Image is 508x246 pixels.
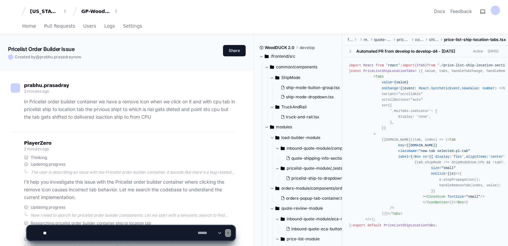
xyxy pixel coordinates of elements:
[31,170,235,175] div: The user is describing an issue with the Pricelist order builder container. It sounds like there'...
[444,37,506,42] span: price-list-ship-location-tabs.tsx
[349,63,361,67] span: import
[24,83,69,88] span: prabhu.prasadray
[427,195,445,199] span: CloseIcon
[104,24,115,28] span: Logs
[429,155,433,159] span: {{
[427,63,435,67] span: from
[382,80,392,84] span: value
[348,37,353,42] span: frontend
[265,52,269,60] svg: Directory
[123,24,142,28] span: Settings
[397,37,410,42] span: price-list-module
[83,19,96,34] a: Users
[287,166,344,171] span: pricelist-quote-module/_tests_
[281,144,285,152] svg: Directory
[270,63,274,71] svg: Directory
[425,195,485,199] span: < = />
[31,162,65,167] span: Updating progress
[27,5,70,17] button: [US_STATE] Pacific
[281,186,348,191] span: orders-module/components/orders-popup
[363,63,374,67] span: React
[22,24,36,28] span: Home
[270,72,344,83] button: ShipMode
[275,134,279,142] svg: Directory
[400,86,417,90] span: {(event:
[382,86,398,90] span: onChange
[281,164,285,172] svg: Directory
[281,75,300,80] span: ShipMode
[458,200,464,204] span: Box
[450,8,472,15] button: Feedback
[419,149,470,153] span: "new-tab selected-pl-tab"
[281,206,323,211] span: quote-review-module
[275,184,279,192] svg: Directory
[454,200,466,204] span: </ >
[435,155,452,159] span: display:
[447,195,464,199] span: fontSize
[8,46,74,52] app-text-character-animate: Pricelist Order Builder Issue
[427,200,448,204] span: IconButton
[44,19,75,34] a: Pull Requests
[466,195,480,199] span: "small"
[270,102,344,112] button: TruckAndRail
[275,214,353,224] button: inbound-quote-module/eca-module
[386,63,400,67] span: 'react'
[275,74,279,82] svg: Directory
[276,64,317,70] span: common/components
[283,154,351,163] button: quote-shipping-info-section.tsx
[79,5,121,17] button: GP-WoodDuck 2.0
[392,212,400,216] span: Tabs
[286,196,346,201] span: orders-popup-tab-container.tsx
[431,166,439,170] span: size
[270,123,274,131] svg: Directory
[281,104,307,110] span: TruckAndRail
[423,155,427,159] span: sx
[265,62,343,72] button: common/components
[291,156,351,161] span: quote-shipping-info-section.tsx
[278,83,340,92] button: ship-mode-button-group.tsx
[286,85,340,90] span: ship-mode-button-group.tsx
[270,183,348,194] button: orders-module/components/orders-popup
[415,155,421,159] span: Box
[44,24,75,28] span: Pull Requests
[22,19,36,34] a: Home
[278,194,346,203] button: orders-popup-tab-container.tsx
[73,54,81,59] span: now
[491,155,503,159] span: center
[398,149,417,153] span: className
[270,203,348,214] button: quote-review-module
[415,37,424,42] span: components
[450,138,456,142] span: Tab
[24,89,49,94] span: 2 minutes ago
[83,24,96,28] span: Users
[441,166,456,170] span: "small"
[398,143,404,147] span: key
[24,178,235,201] p: I'll help you investigate this issue with the Pricelist order builder container where clicking th...
[388,212,402,216] span: </ >
[363,69,415,73] span: PriceListShipLocationTabs
[276,124,292,130] span: modules
[24,146,49,151] span: 2 minutes ago
[265,122,343,132] button: modules
[270,132,348,143] button: load-builder-module
[31,205,65,210] span: Updating progress
[123,19,142,34] a: Settings
[374,37,391,42] span: quote-review-module
[223,45,246,56] button: Share
[291,176,357,181] span: pricelist-ship-to-dropdown.test.tsx
[81,8,110,15] div: GP-WoodDuck 2.0
[286,94,334,100] span: ship-mode-dropdown.tsx
[419,86,460,90] span: React.SyntheticEvent
[406,143,437,147] span: {[DOMAIN_NAME]}
[287,146,353,151] span: inbound-quote-module/components
[31,213,235,218] div: Now I need to search for pricelist order builder components. Let me start with a semantic search ...
[349,63,501,228] div: ; { } ; { , , , } ; ; { } ; { : ; : []; : ; : ; } = ( ) => { ( ); }; ;
[417,63,425,67] span: ITab
[429,37,439,42] span: shipping-info
[398,155,409,159] span: label
[24,98,235,121] p: In Pricelist order builder container we have a remove icon when we click on it and with cpu tab i...
[24,141,51,145] span: PlayerZero
[265,45,294,50] span: WoodDUCK 2.0
[40,54,73,59] span: prabhu.prasadray
[434,8,445,15] a: Docs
